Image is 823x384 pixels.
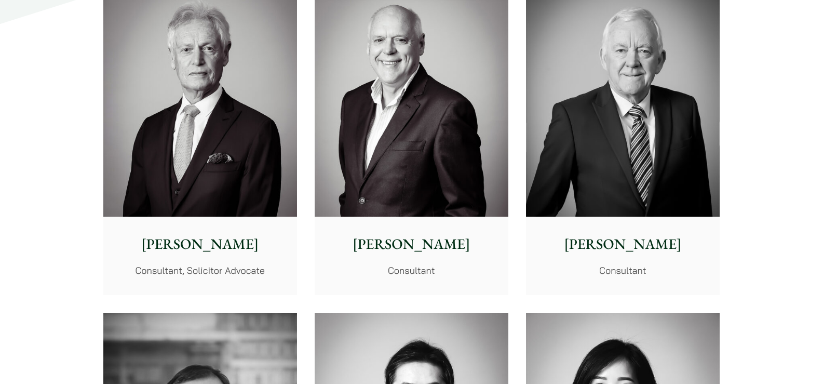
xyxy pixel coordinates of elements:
p: Consultant [534,263,711,277]
p: [PERSON_NAME] [534,233,711,255]
p: Consultant [323,263,500,277]
p: [PERSON_NAME] [112,233,289,255]
p: Consultant, Solicitor Advocate [112,263,289,277]
p: [PERSON_NAME] [323,233,500,255]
